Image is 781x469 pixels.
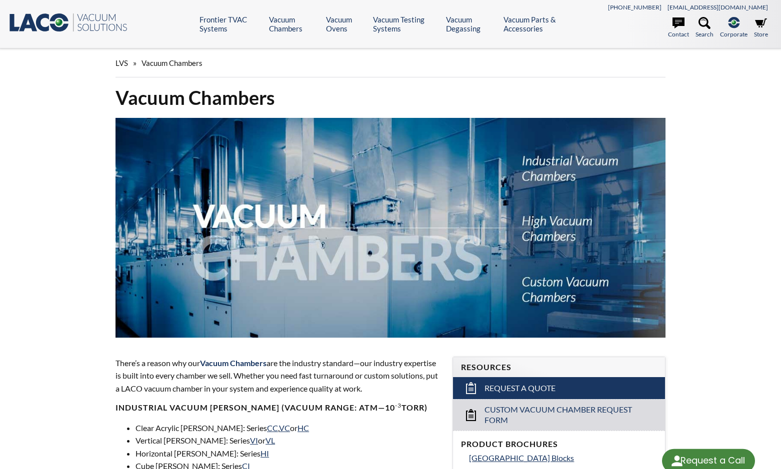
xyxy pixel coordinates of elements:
[326,15,365,33] a: Vacuum Ovens
[115,85,665,110] h1: Vacuum Chambers
[446,15,496,33] a: Vacuum Degassing
[453,377,665,399] a: Request a Quote
[115,49,665,77] div: »
[667,3,768,11] a: [EMAIL_ADDRESS][DOMAIN_NAME]
[469,452,657,465] a: [GEOGRAPHIC_DATA] Blocks
[373,15,438,33] a: Vacuum Testing Systems
[200,358,266,368] span: Vacuum Chambers
[199,15,262,33] a: Frontier TVAC Systems
[754,17,768,39] a: Store
[668,17,689,39] a: Contact
[267,423,278,433] a: CC
[269,15,318,33] a: Vacuum Chambers
[503,15,579,33] a: Vacuum Parts & Accessories
[461,439,657,450] h4: Product Brochures
[484,383,555,394] span: Request a Quote
[135,422,440,435] li: Clear Acrylic [PERSON_NAME]: Series , or
[469,453,574,463] span: [GEOGRAPHIC_DATA] Blocks
[484,405,634,426] span: Custom Vacuum Chamber Request Form
[608,3,661,11] a: [PHONE_NUMBER]
[669,453,685,469] img: round button
[115,118,665,338] img: Vacuum Chambers
[260,449,269,458] a: HI
[115,357,440,395] p: There’s a reason why our are the industry standard—our industry expertise is built into every cha...
[135,447,440,460] li: Horizontal [PERSON_NAME]: Series
[279,423,290,433] a: VC
[461,362,657,373] h4: Resources
[135,434,440,447] li: Vertical [PERSON_NAME]: Series or
[297,423,309,433] a: HC
[695,17,713,39] a: Search
[720,29,747,39] span: Corporate
[141,58,202,67] span: Vacuum Chambers
[453,399,665,431] a: Custom Vacuum Chamber Request Form
[395,402,401,409] sup: -3
[265,436,275,445] a: VL
[115,58,128,67] span: LVS
[250,436,258,445] a: VI
[115,403,440,413] h4: Industrial Vacuum [PERSON_NAME] (vacuum range: atm—10 Torr)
